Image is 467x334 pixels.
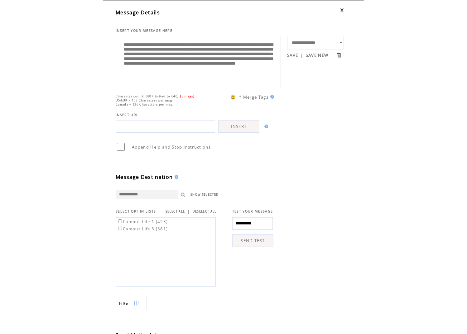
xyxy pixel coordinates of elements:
[118,219,122,223] input: Campus Life 1 (423)
[116,296,147,310] a: Filter
[166,209,185,214] a: SELECT ALL
[193,209,217,214] a: DESELECT ALL
[132,144,211,150] span: Append Help and Stop instructions
[301,52,303,58] span: |
[268,95,274,99] img: help.gif
[116,209,156,214] span: SELECT OPT-IN LISTS
[116,98,172,102] span: US&UK = 153 Characters per msg
[117,219,168,224] label: Campus Life 1 (423)
[116,94,179,98] span: Character count: 380 (limited to 640)
[116,174,173,180] span: Message Destination
[187,209,190,214] span: |
[118,227,122,230] input: Campus Life 3 (581)
[116,28,172,33] span: INSERT YOUR MESSAGE HERE
[116,9,160,16] span: Message Details
[331,52,333,58] span: |
[232,234,273,247] a: SEND TEST
[306,52,329,58] a: SAVE NEW
[336,52,342,58] input: Submit
[239,94,268,100] span: * Merge Tags
[262,125,268,128] img: help.gif
[116,102,173,106] span: Canada = 136 Characters per msg
[133,296,139,310] img: filters.png
[180,94,195,98] span: (3 msgs)
[232,209,273,214] span: TEST YOUR MESSAGE
[119,301,130,306] span: Show filters
[173,175,178,179] img: help.gif
[230,94,236,100] span: 😀
[287,52,298,58] a: SAVE
[116,113,138,117] span: INSERT URL
[190,193,219,197] a: SHOW SELECTED
[117,226,168,232] label: Campus Life 3 (581)
[218,120,259,133] a: INSERT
